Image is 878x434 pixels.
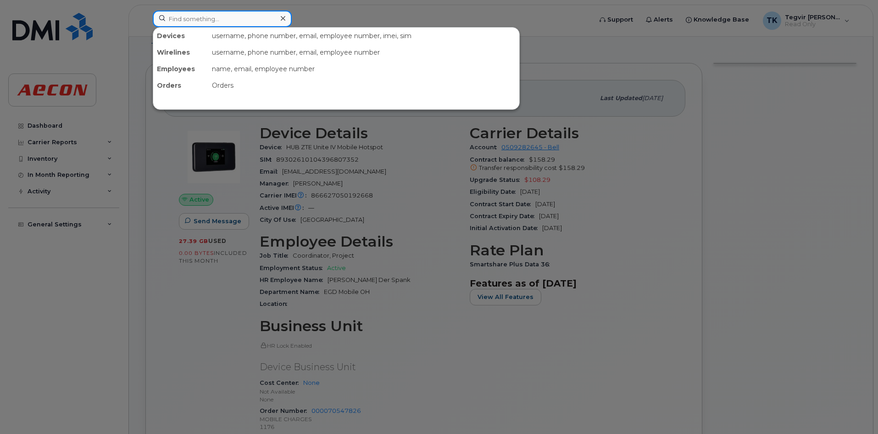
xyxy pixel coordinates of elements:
div: Orders [153,77,208,94]
div: Devices [153,28,208,44]
input: Find something... [153,11,292,27]
div: Employees [153,61,208,77]
div: username, phone number, email, employee number, imei, sim [208,28,519,44]
div: Orders [208,77,519,94]
div: username, phone number, email, employee number [208,44,519,61]
div: name, email, employee number [208,61,519,77]
div: Wirelines [153,44,208,61]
